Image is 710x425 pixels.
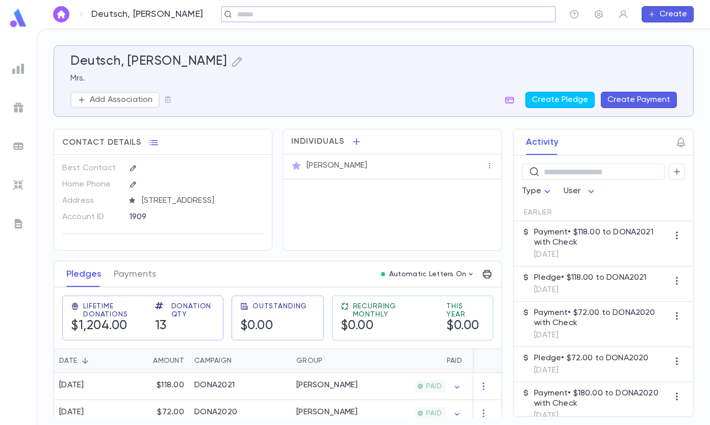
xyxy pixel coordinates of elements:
div: DONA2021 [194,380,235,390]
div: Outstanding [467,349,544,373]
div: Date [54,349,123,373]
p: [DATE] [534,250,669,260]
p: [DATE] [534,330,669,340]
div: [DATE] [59,380,84,390]
span: Earlier [524,208,552,217]
p: Payment • $118.00 to DONA2021 with Check [534,227,669,248]
h5: Deutsch, [PERSON_NAME] [70,54,227,69]
div: User [564,181,597,201]
div: [DATE] [59,407,84,417]
p: Account ID [62,209,121,225]
div: 1909 [130,209,237,224]
button: Sort [137,353,153,369]
div: Amount [123,349,189,373]
p: Address [62,193,121,209]
div: Type [522,181,553,201]
span: User [564,187,581,195]
img: home_white.a664292cf8c1dea59945f0da9f25487c.svg [55,10,67,18]
img: letters_grey.7941b92b52307dd3b8a917253454ce1c.svg [12,218,24,230]
span: Outstanding [252,302,307,310]
img: reports_grey.c525e4749d1bce6a11f5fe2a8de1b229.svg [12,63,24,75]
button: Create Payment [601,92,677,108]
button: Add Association [70,92,160,108]
p: Automatic Letters On [389,270,467,278]
img: logo [8,8,29,28]
div: Group [291,349,368,373]
h5: $0.00 [341,318,435,334]
p: [PERSON_NAME] [307,161,367,171]
span: [STREET_ADDRESS] [138,196,265,206]
button: Payments [114,261,156,287]
span: Contact Details [62,138,141,148]
button: Sort [77,353,93,369]
button: Automatic Letters On [377,267,479,281]
span: Individuals [291,137,344,147]
h5: 13 [155,318,215,334]
button: Create [642,6,694,22]
button: Sort [472,353,489,369]
span: PAID [422,409,446,417]
div: DONA [296,380,358,390]
span: Donation Qty [171,302,215,318]
h5: $0.00 [446,318,484,334]
p: Best Contact [62,160,121,176]
p: [DATE] [534,365,648,376]
button: Activity [526,129,559,155]
p: Pledge • $72.00 to DONA2020 [534,353,648,363]
p: [DATE] [534,285,646,295]
span: This Year [446,302,484,318]
p: Payment • $72.00 to DONA2020 with Check [534,308,669,328]
div: Paid [447,349,462,373]
div: Group [296,349,322,373]
p: Add Association [90,95,153,105]
div: DONA2020 [194,407,237,417]
img: batches_grey.339ca447c9d9533ef1741baa751efc33.svg [12,140,24,152]
span: Recurring Monthly [353,302,435,318]
img: imports_grey.530a8a0e642e233f2baf0ef88e8c9fcb.svg [12,179,24,191]
p: [DATE] [534,411,669,421]
img: campaigns_grey.99e729a5f7ee94e3726e6486bddda8f1.svg [12,101,24,114]
h5: $0.00 [240,318,307,334]
div: Amount [153,349,184,373]
button: Create Pledge [525,92,595,108]
p: Home Phone [62,176,121,193]
div: DONA [296,407,358,417]
div: $118.00 [123,373,189,400]
div: Campaign [194,349,232,373]
span: Type [522,187,541,195]
button: Sort [430,353,447,369]
span: Lifetime Donations [83,302,143,318]
div: Campaign [189,349,291,373]
div: Paid [368,349,467,373]
div: Date [59,349,77,373]
button: Sort [322,353,339,369]
p: Deutsch, [PERSON_NAME] [91,9,203,20]
p: Payment • $180.00 to DONA2020 with Check [534,388,669,409]
button: Pledges [66,261,102,287]
h5: $1,204.00 [71,318,143,334]
p: Pledge • $118.00 to DONA2021 [534,273,646,283]
button: Sort [232,353,248,369]
span: PAID [422,382,446,390]
p: Mrs. [70,73,677,84]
